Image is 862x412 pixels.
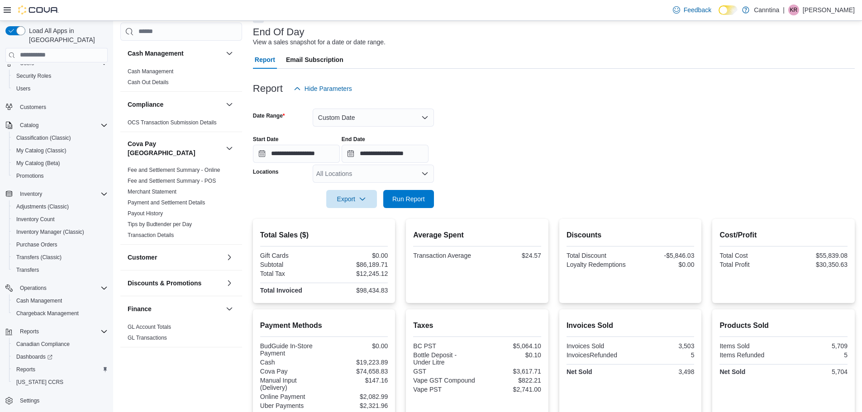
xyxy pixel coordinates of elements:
span: Transfers [13,265,108,275]
label: Date Range [253,112,285,119]
div: Kessiah Rhames [788,5,799,15]
strong: Net Sold [719,368,745,375]
div: $2,741.00 [479,386,541,393]
button: Cash Management [128,49,222,58]
div: BudGuide In-Store Payment [260,342,322,357]
a: Adjustments (Classic) [13,201,72,212]
div: Items Refunded [719,351,781,359]
button: Custom Date [313,109,434,127]
span: Settings [16,395,108,406]
a: Settings [16,395,43,406]
button: Finance [224,303,235,314]
div: 5,704 [786,368,848,375]
div: $98,434.83 [326,287,388,294]
h2: Discounts [567,230,695,241]
div: 5 [632,351,694,359]
button: Compliance [128,100,222,109]
div: $0.10 [479,351,541,359]
button: My Catalog (Classic) [9,144,111,157]
button: Catalog [16,120,42,131]
div: $55,839.08 [786,252,848,259]
h3: Discounts & Promotions [128,279,201,288]
div: Items Sold [719,342,781,350]
div: Cash [260,359,322,366]
div: $5,064.10 [479,342,541,350]
button: Inventory Count [9,213,111,226]
button: Cova Pay [GEOGRAPHIC_DATA] [224,143,235,154]
div: 5 [786,351,848,359]
span: My Catalog (Classic) [13,145,108,156]
div: 3,503 [632,342,694,350]
button: Customers [2,100,111,114]
button: [US_STATE] CCRS [9,376,111,388]
button: Run Report [383,190,434,208]
div: $86,189.71 [326,261,388,268]
button: Discounts & Promotions [224,278,235,289]
span: Inventory Manager (Classic) [16,228,84,236]
a: GL Account Totals [128,324,171,330]
button: Promotions [9,170,111,182]
div: $30,350.63 [786,261,848,268]
a: Dashboards [9,350,111,363]
div: -$5,846.03 [632,252,694,259]
span: GL Account Totals [128,323,171,331]
span: Security Roles [16,72,51,80]
a: Classification (Classic) [13,133,75,143]
h2: Total Sales ($) [260,230,388,241]
button: Cash Management [9,294,111,307]
span: Transfers [16,266,39,274]
span: Transaction Details [128,232,174,239]
h2: Products Sold [719,320,848,331]
div: Uber Payments [260,402,322,409]
span: Promotions [13,170,108,181]
div: 3,498 [632,368,694,375]
div: Vape PST [413,386,475,393]
a: Fee and Settlement Summary - POS [128,178,216,184]
button: Customer [128,253,222,262]
span: Transfers (Classic) [13,252,108,263]
button: Hide Parameters [290,80,356,98]
p: | [783,5,785,15]
span: Payout History [128,210,163,217]
span: Fee and Settlement Summary - Online [128,166,220,174]
input: Press the down key to open a popover containing a calendar. [342,145,429,163]
h2: Average Spent [413,230,541,241]
a: Cash Out Details [128,79,169,85]
div: Gift Cards [260,252,322,259]
div: Vape GST Compound [413,377,475,384]
span: Promotions [16,172,44,180]
span: Inventory Manager (Classic) [13,227,108,237]
span: Settings [20,397,39,404]
span: Tips by Budtender per Day [128,221,192,228]
label: End Date [342,136,365,143]
span: Transfers (Classic) [16,254,62,261]
a: Users [13,83,34,94]
span: Reports [16,366,35,373]
div: $24.57 [479,252,541,259]
div: $19,223.89 [326,359,388,366]
strong: Total Invoiced [260,287,302,294]
div: Total Cost [719,252,781,259]
div: Compliance [120,117,242,132]
button: Inventory Manager (Classic) [9,226,111,238]
a: Purchase Orders [13,239,61,250]
button: Inventory [2,188,111,200]
a: Payment and Settlement Details [128,199,205,206]
div: $0.00 [632,261,694,268]
a: Fee and Settlement Summary - Online [128,167,220,173]
button: Operations [2,282,111,294]
h3: Cova Pay [GEOGRAPHIC_DATA] [128,139,222,157]
button: Classification (Classic) [9,132,111,144]
div: Total Tax [260,270,322,277]
input: Press the down key to open a popover containing a calendar. [253,145,340,163]
div: $147.16 [326,377,388,384]
span: Customers [20,104,46,111]
input: Dark Mode [719,5,738,15]
div: $2,082.99 [326,393,388,400]
button: Reports [16,326,43,337]
h2: Payment Methods [260,320,388,331]
h2: Cost/Profit [719,230,848,241]
span: Feedback [684,5,711,14]
div: Transaction Average [413,252,475,259]
a: My Catalog (Beta) [13,158,64,169]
